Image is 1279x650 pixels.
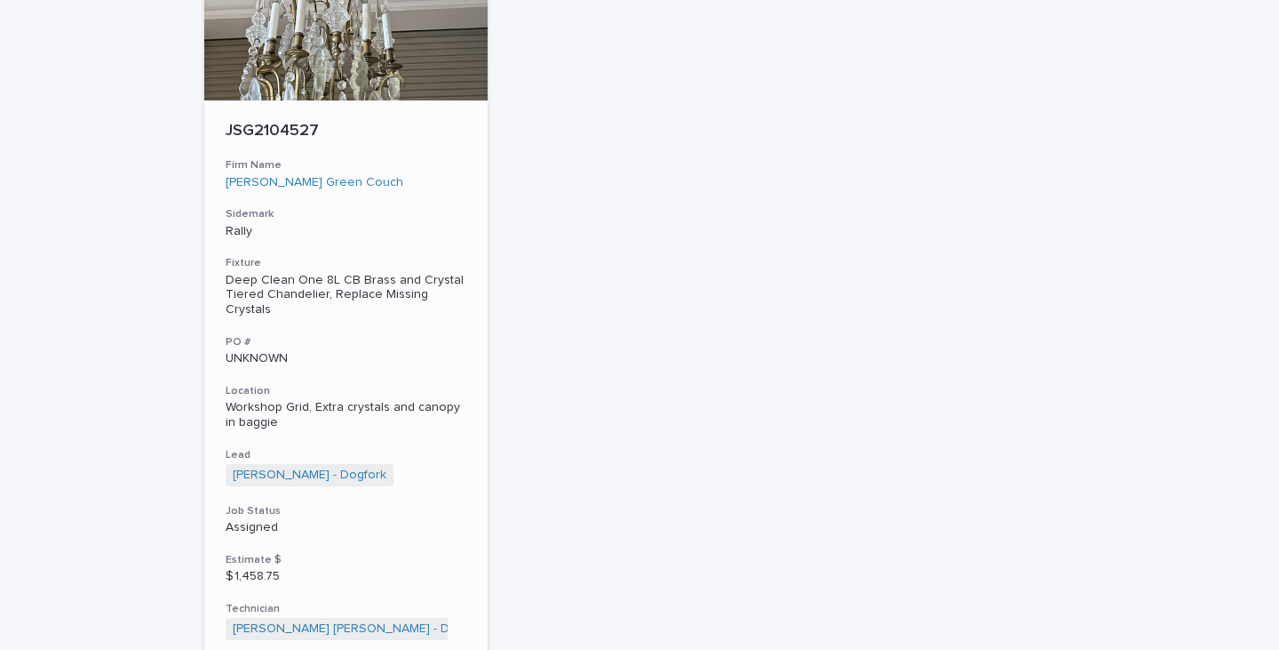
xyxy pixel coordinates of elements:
[226,553,466,567] h3: Estimate $
[226,224,466,239] p: Rally
[226,175,403,190] a: [PERSON_NAME] Green Couch
[226,158,466,173] h3: Firm Name
[226,335,466,349] h3: PO #
[226,448,466,462] h3: Lead
[226,400,466,430] p: Workshop Grid, Extra crystals and canopy in baggie
[226,602,466,616] h3: Technician
[226,520,466,535] p: Assigned
[226,384,466,398] h3: Location
[226,569,466,584] p: $ 1,458.75
[226,351,466,366] p: UNKNOWN
[226,273,466,317] div: Deep Clean One 8L CB Brass and Crystal Tiered Chandelier, Replace Missing Crystals
[233,622,558,637] a: [PERSON_NAME] [PERSON_NAME] - Dogfork - Technician
[226,256,466,270] h3: Fixture
[226,122,466,141] p: JSG2104527
[226,207,466,221] h3: Sidemark
[233,468,386,483] a: [PERSON_NAME] - Dogfork
[226,504,466,518] h3: Job Status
